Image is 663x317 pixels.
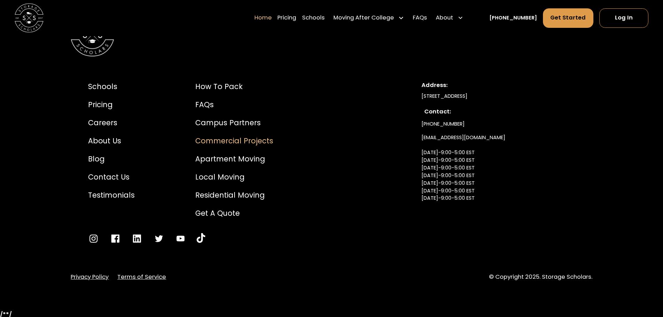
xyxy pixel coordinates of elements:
div: © Copyright 2025. Storage Scholars. [489,273,592,282]
a: FAQs [195,99,273,110]
div: About [433,8,466,28]
div: [STREET_ADDRESS] [421,93,575,100]
a: Careers [88,117,135,128]
a: Pricing [88,99,135,110]
a: Terms of Service [117,273,166,282]
a: Get a Quote [195,208,273,219]
a: Go to Twitter [153,233,164,244]
div: Moving After College [331,8,407,28]
a: Residential Moving [195,190,273,200]
a: Home [254,8,272,28]
a: Go to Instagram [88,233,99,244]
a: Commercial Projects [195,135,273,146]
div: About [436,14,453,23]
div: Moving After College [333,14,394,23]
a: How to Pack [195,81,273,92]
a: Contact Us [88,172,135,182]
a: About Us [88,135,135,146]
a: Schools [88,81,135,92]
a: [PHONE_NUMBER] [421,118,465,131]
a: Privacy Policy [71,273,109,282]
a: Go to Facebook [110,233,121,244]
a: Go to LinkedIn [132,233,142,244]
a: Testimonials [88,190,135,200]
a: Go to YouTube [175,233,186,244]
a: Apartment Moving [195,153,273,164]
a: Go to YouTube [197,233,205,244]
a: Pricing [277,8,296,28]
a: [EMAIL_ADDRESS][DOMAIN_NAME][DATE]-9:00-5:00 EST[DATE]-9:00-5:00 EST[DATE]-9:00-5:00 EST[DATE]-9:... [421,131,505,220]
a: Schools [302,8,325,28]
a: FAQs [413,8,427,28]
div: Contact: [424,108,572,116]
a: Blog [88,153,135,164]
a: Log In [599,8,648,28]
img: Storage Scholars main logo [15,3,44,32]
a: Local Moving [195,172,273,182]
a: Get Started [543,8,594,28]
a: [PHONE_NUMBER] [489,14,537,22]
div: Address: [421,81,575,90]
a: Campus Partners [195,117,273,128]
